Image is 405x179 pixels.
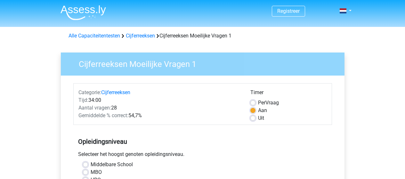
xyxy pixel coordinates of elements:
div: 34:00 [74,96,246,104]
div: 28 [74,104,246,112]
div: Cijferreeksen Moeilijke Vragen 1 [66,32,339,40]
a: Cijferreeksen [126,33,155,39]
div: Timer [250,89,327,99]
label: Uit [258,114,264,122]
label: Middelbare School [91,161,133,168]
span: Categorie: [78,89,101,95]
h5: Opleidingsniveau [78,135,327,148]
span: Tijd: [78,97,88,103]
div: Selecteer het hoogst genoten opleidingsniveau. [73,151,332,161]
a: Alle Capaciteitentesten [69,33,120,39]
span: Gemiddelde % correct: [78,112,128,118]
img: Assessly [61,5,106,20]
h3: Cijferreeksen Moeilijke Vragen 1 [71,57,340,69]
label: MBO [91,168,102,176]
label: Aan [258,107,267,114]
div: 54,7% [74,112,246,119]
span: Aantal vragen: [78,105,111,111]
a: Cijferreeksen [101,89,130,95]
label: Vraag [258,99,279,107]
span: Per [258,100,265,106]
a: Registreer [277,8,300,14]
